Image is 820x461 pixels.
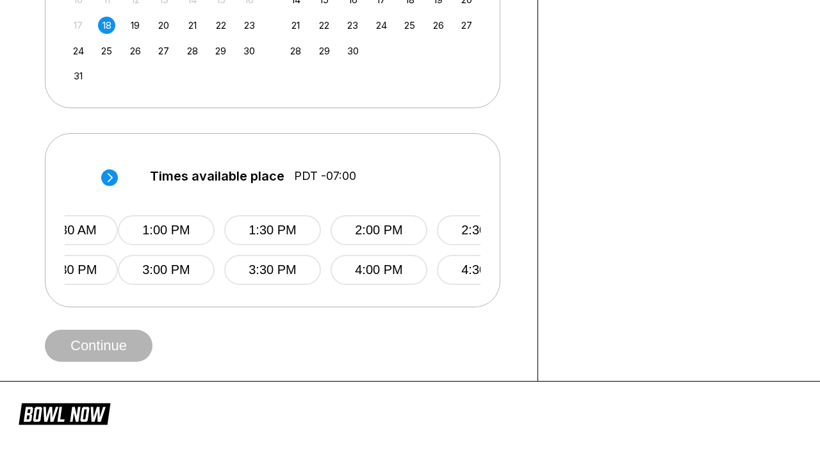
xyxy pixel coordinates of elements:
span: Times available place [150,169,284,183]
div: Choose Saturday, August 30th, 2025 [241,42,258,60]
div: Choose Monday, September 22nd, 2025 [316,17,333,34]
button: 2:00 PM [331,215,427,245]
div: Choose Wednesday, August 20th, 2025 [155,17,172,34]
div: Choose Monday, August 25th, 2025 [98,42,115,60]
button: 2:30 PM [437,215,534,245]
button: 10:30 AM [21,215,118,245]
div: Choose Saturday, September 27th, 2025 [458,17,475,34]
div: Choose Thursday, August 21st, 2025 [184,17,201,34]
button: 12:30 PM [21,255,118,285]
button: 3:00 PM [118,255,215,285]
div: Choose Tuesday, August 19th, 2025 [127,17,144,34]
div: Choose Sunday, September 28th, 2025 [287,42,304,60]
div: Choose Friday, August 22nd, 2025 [212,17,229,34]
div: Choose Friday, August 29th, 2025 [212,42,229,60]
div: Choose Thursday, September 25th, 2025 [401,17,418,34]
button: 4:30 PM [437,255,534,285]
div: Choose Saturday, August 23rd, 2025 [241,17,258,34]
div: Choose Tuesday, August 26th, 2025 [127,42,144,60]
button: 3:30 PM [224,255,321,285]
div: Choose Friday, September 26th, 2025 [430,17,447,34]
div: Choose Tuesday, September 30th, 2025 [344,42,361,60]
div: Choose Thursday, August 28th, 2025 [184,42,201,60]
div: Choose Monday, September 29th, 2025 [316,42,333,60]
div: Choose Sunday, August 31st, 2025 [70,67,87,85]
div: Choose Sunday, September 21st, 2025 [287,17,304,34]
div: Choose Sunday, August 24th, 2025 [70,42,87,60]
button: 4:00 PM [331,255,427,285]
div: Choose Tuesday, September 23rd, 2025 [344,17,361,34]
div: Choose Wednesday, September 24th, 2025 [373,17,390,34]
button: 1:00 PM [118,215,215,245]
button: 1:30 PM [224,215,321,245]
span: PDT -07:00 [294,169,356,183]
div: Not available Sunday, August 17th, 2025 [70,17,87,34]
div: Choose Monday, August 18th, 2025 [98,17,115,34]
div: Choose Wednesday, August 27th, 2025 [155,42,172,60]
